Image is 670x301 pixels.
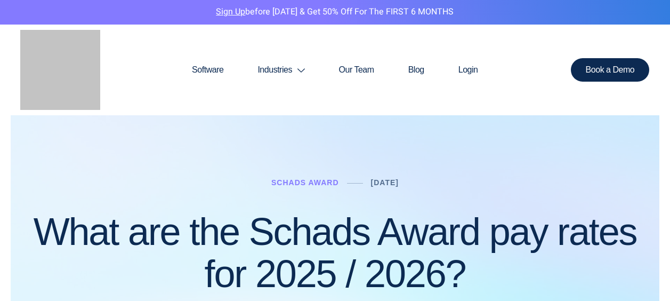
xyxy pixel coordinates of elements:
a: Login [441,44,495,96]
p: before [DATE] & Get 50% Off for the FIRST 6 MONTHS [8,5,662,19]
a: Industries [240,44,321,96]
h1: What are the Schads Award pay rates for 2025 / 2026? [21,211,649,295]
a: Software [175,44,240,96]
a: [DATE] [371,178,399,187]
a: Sign Up [216,5,245,18]
span: Book a Demo [586,66,635,74]
a: Blog [391,44,441,96]
a: Our Team [322,44,391,96]
a: Schads Award [271,178,339,187]
a: Book a Demo [571,58,650,82]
